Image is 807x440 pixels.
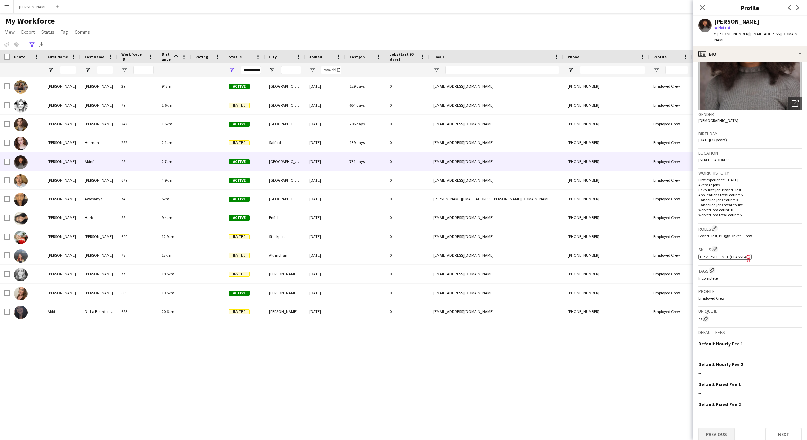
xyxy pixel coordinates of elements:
[229,54,242,59] span: Status
[58,27,71,36] a: Tag
[14,268,28,281] img: Michelle Turner
[309,67,315,73] button: Open Filter Menu
[698,288,802,294] h3: Profile
[269,67,275,73] button: Open Filter Menu
[429,284,563,302] div: [EMAIL_ADDRESS][DOMAIN_NAME]
[698,315,802,322] div: 98
[692,227,720,246] div: 35
[80,265,117,283] div: [PERSON_NAME]
[117,227,158,246] div: 690
[692,77,720,96] div: 23
[97,66,113,74] input: Last Name Filter Input
[345,77,386,96] div: 129 days
[563,302,649,321] div: [PHONE_NUMBER]
[563,152,649,171] div: [PHONE_NUMBER]
[60,66,76,74] input: First Name Filter Input
[229,309,250,314] span: Invited
[649,265,692,283] div: Employed Crew
[429,115,563,133] div: [EMAIL_ADDRESS][DOMAIN_NAME]
[117,133,158,152] div: 282
[44,152,80,171] div: [PERSON_NAME]
[229,215,250,221] span: Active
[698,150,802,156] h3: Location
[563,227,649,246] div: [PHONE_NUMBER]
[117,190,158,208] div: 74
[700,254,746,259] span: Drivers Licence (Class B)
[649,284,692,302] div: Employed Crew
[563,190,649,208] div: [PHONE_NUMBER]
[305,96,345,114] div: [DATE]
[386,208,429,227] div: 0
[117,284,158,302] div: 689
[133,66,154,74] input: Workforce ID Filter Input
[41,29,54,35] span: Status
[698,411,802,417] div: --
[649,208,692,227] div: Employed Crew
[698,202,802,207] p: Cancelled jobs total count: 0
[80,208,117,227] div: Harb
[386,115,429,133] div: 0
[14,118,28,131] img: david witts
[698,390,802,396] div: --
[14,137,28,150] img: Jennifer Hulman
[80,77,117,96] div: [PERSON_NAME]
[229,178,250,183] span: Active
[229,122,250,127] span: Active
[649,302,692,321] div: Employed Crew
[117,152,158,171] div: 98
[265,302,305,321] div: [PERSON_NAME]
[14,249,28,263] img: Francesca Lowe
[229,272,250,277] span: Invited
[345,115,386,133] div: 706 days
[48,54,68,59] span: First Name
[429,265,563,283] div: [EMAIL_ADDRESS][DOMAIN_NAME]
[3,27,17,36] a: View
[44,190,80,208] div: [PERSON_NAME]
[698,341,743,347] h3: Default Hourly Fee 1
[563,265,649,283] div: [PHONE_NUMBER]
[265,246,305,264] div: Altrincham
[580,66,645,74] input: Phone Filter Input
[698,131,802,137] h3: Birthday
[28,41,36,49] app-action-btn: Advanced filters
[162,215,172,220] span: 9.4km
[265,96,305,114] div: [GEOGRAPHIC_DATA]
[692,190,720,208] div: 22
[117,171,158,189] div: 679
[692,96,720,114] div: 34
[698,350,802,356] div: --
[698,157,732,162] span: [STREET_ADDRESS]
[44,77,80,96] div: [PERSON_NAME]
[429,133,563,152] div: [EMAIL_ADDRESS][DOMAIN_NAME]
[649,96,692,114] div: Employed Crew
[698,276,802,281] p: Incomplete
[698,177,802,182] p: First experience: [DATE]
[195,54,208,59] span: Rating
[386,96,429,114] div: 0
[162,253,171,258] span: 13km
[229,159,250,164] span: Active
[305,246,345,264] div: [DATE]
[229,253,250,258] span: Invited
[80,284,117,302] div: [PERSON_NAME]
[80,96,117,114] div: [PERSON_NAME]
[39,27,57,36] a: Status
[229,291,250,296] span: Active
[48,67,54,73] button: Open Filter Menu
[44,302,80,321] div: Abbi
[698,212,802,217] p: Worked jobs total count: 5
[229,67,235,73] button: Open Filter Menu
[229,197,250,202] span: Active
[305,302,345,321] div: [DATE]
[386,77,429,96] div: 0
[305,133,345,152] div: [DATE]
[433,67,439,73] button: Open Filter Menu
[563,208,649,227] div: [PHONE_NUMBER]
[44,227,80,246] div: [PERSON_NAME]
[14,0,53,13] button: [PERSON_NAME]
[698,308,802,314] h3: Unique ID
[265,190,305,208] div: [GEOGRAPHIC_DATA]
[14,155,28,169] img: Gloria Akinfe
[649,227,692,246] div: Employed Crew
[386,171,429,189] div: 0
